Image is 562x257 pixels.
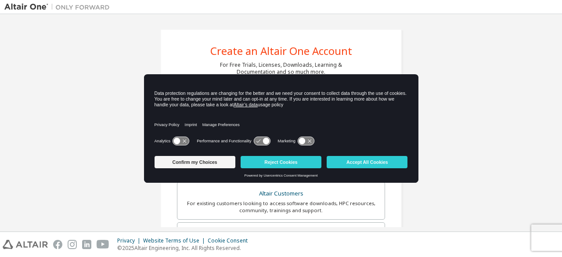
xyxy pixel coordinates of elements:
[143,237,208,244] div: Website Terms of Use
[3,240,48,249] img: altair_logo.svg
[183,188,379,200] div: Altair Customers
[183,200,379,214] div: For existing customers looking to access software downloads, HPC resources, community, trainings ...
[68,240,77,249] img: instagram.svg
[220,62,342,76] div: For Free Trials, Licenses, Downloads, Learning & Documentation and so much more.
[97,240,109,249] img: youtube.svg
[208,237,253,244] div: Cookie Consent
[4,3,114,11] img: Altair One
[53,240,62,249] img: facebook.svg
[117,244,253,252] p: © 2025 Altair Engineering, Inc. All Rights Reserved.
[82,240,91,249] img: linkedin.svg
[117,237,143,244] div: Privacy
[210,46,352,56] div: Create an Altair One Account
